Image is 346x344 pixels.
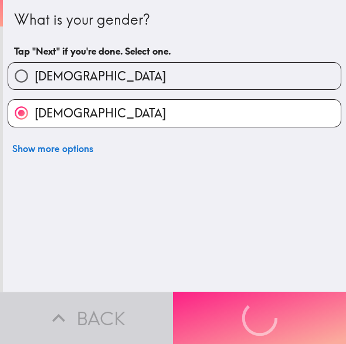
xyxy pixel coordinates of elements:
button: [DEMOGRAPHIC_DATA] [8,100,341,126]
div: What is your gender? [14,10,335,30]
button: Show more options [8,137,98,160]
span: [DEMOGRAPHIC_DATA] [35,105,166,122]
h6: Tap "Next" if you're done. Select one. [14,45,335,58]
span: [DEMOGRAPHIC_DATA] [35,68,166,85]
button: [DEMOGRAPHIC_DATA] [8,63,341,89]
